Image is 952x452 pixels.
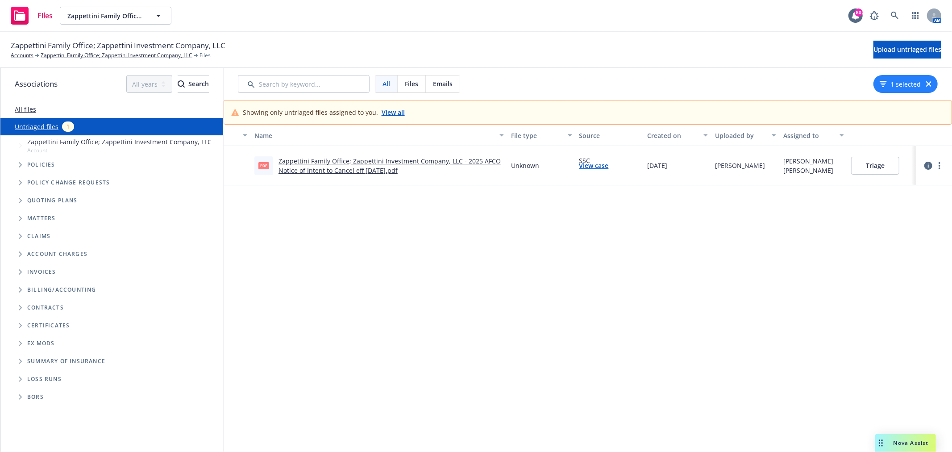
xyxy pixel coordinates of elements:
span: Account [27,146,212,154]
span: Files [405,79,418,88]
a: Search [886,7,904,25]
div: Created on [647,131,698,140]
button: Created on [644,125,711,146]
a: Untriaged files [15,122,58,131]
span: Quoting plans [27,198,78,203]
a: View all [382,108,405,117]
svg: Search [178,80,185,88]
span: Ex Mods [27,341,54,346]
a: more [934,160,945,171]
div: [PERSON_NAME] [783,156,833,166]
span: Files [200,51,211,59]
a: Files [7,3,56,28]
button: Name [251,125,507,146]
div: File type [511,131,562,140]
div: Source [579,131,640,140]
span: Billing/Accounting [27,287,96,293]
span: Policies [27,162,55,167]
span: Claims [27,234,50,239]
div: Uploaded by [715,131,766,140]
span: Zappettini Family Office; Zappettini Investment Company, LLC [27,137,212,146]
div: Assigned to [783,131,834,140]
span: Account charges [27,251,87,257]
div: Drag to move [875,434,886,452]
div: [PERSON_NAME] [715,161,765,170]
span: Zappettini Family Office; Zappettini Investment Company, LLC [67,11,145,21]
div: Tree Example [0,135,223,281]
button: File type [507,125,575,146]
span: pdf [258,162,269,169]
a: Zappettini Family Office; Zappettini Investment Company, LLC - 2025 AFCO Notice of Intent to Canc... [279,157,501,175]
span: Invoices [27,269,56,275]
a: Switch app [906,7,924,25]
span: Zappettini Family Office; Zappettini Investment Company, LLC [11,40,225,51]
div: Showing only untriaged files assigned to you. [243,108,405,117]
span: Loss Runs [27,377,62,382]
button: Zappettini Family Office; Zappettini Investment Company, LLC [60,7,171,25]
span: Summary of insurance [27,359,105,364]
span: Contracts [27,305,64,310]
span: Associations [15,78,58,90]
span: Matters [27,216,55,221]
div: [PERSON_NAME] [783,166,833,175]
div: 80 [855,8,863,17]
button: Upload untriaged files [873,41,941,59]
span: Certificates [27,323,70,328]
a: Accounts [11,51,33,59]
span: Nova Assist [894,439,929,447]
a: View case [579,161,609,170]
button: 1 selected [880,80,921,89]
button: SearchSearch [178,75,209,93]
button: Uploaded by [711,125,779,146]
span: Emails [433,79,453,88]
button: Source [576,125,644,146]
span: Files [37,12,53,19]
a: All files [15,105,36,113]
div: 1 [62,121,74,132]
input: Search by keyword... [238,75,370,93]
span: Policy change requests [27,180,110,185]
button: Triage [851,157,899,175]
a: Report a Bug [865,7,883,25]
div: Search [178,75,209,92]
span: Upload untriaged files [873,45,941,54]
button: Assigned to [780,125,848,146]
div: Folder Tree Example [0,281,223,406]
span: [DATE] [647,161,667,170]
div: Name [254,131,494,140]
button: Nova Assist [875,434,936,452]
span: BORs [27,394,44,400]
a: Zappettini Family Office; Zappettini Investment Company, LLC [41,51,192,59]
span: All [382,79,390,88]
